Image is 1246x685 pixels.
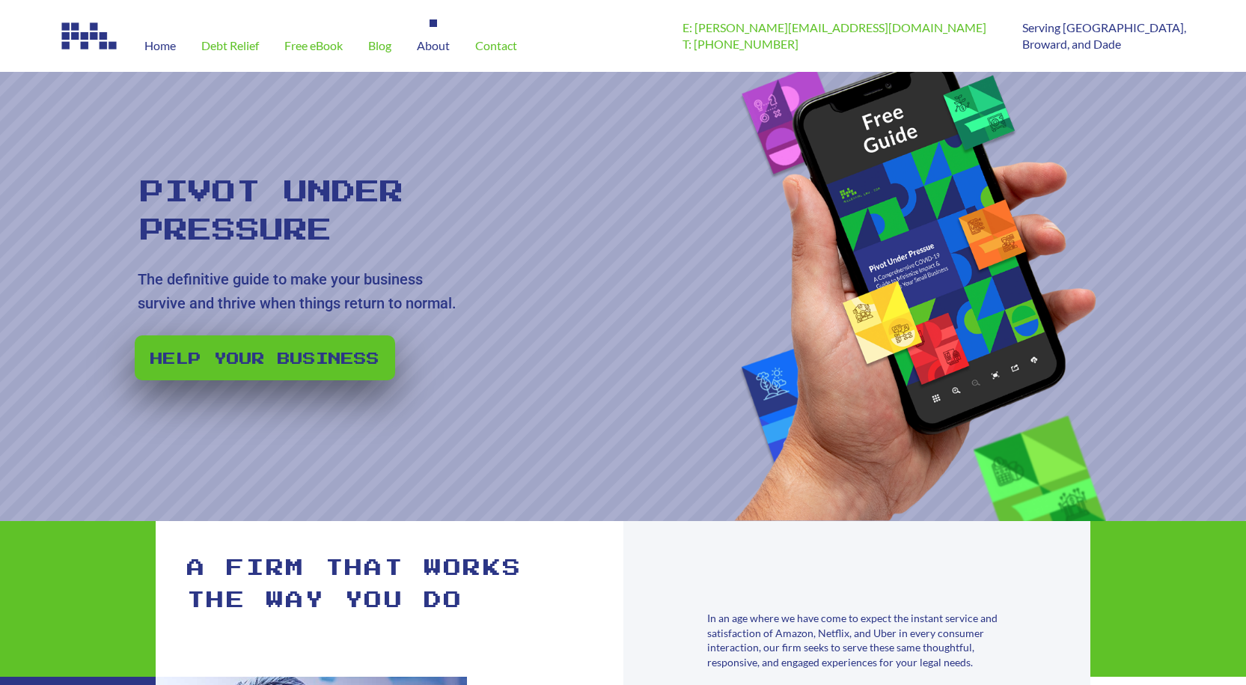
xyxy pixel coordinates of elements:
[682,20,986,34] a: E: [PERSON_NAME][EMAIL_ADDRESS][DOMAIN_NAME]
[368,40,391,52] span: Blog
[355,19,404,72] a: Blog
[138,267,468,315] rs-layer: The definitive guide to make your business survive and thrive when things return to normal.
[272,19,355,72] a: Free eBook
[284,40,343,52] span: Free eBook
[682,37,798,51] a: T: [PHONE_NUMBER]
[404,19,462,72] a: About
[462,19,530,72] a: Contact
[189,19,272,72] a: Debt Relief
[144,40,176,52] span: Home
[201,40,259,52] span: Debt Relief
[475,40,517,52] span: Contact
[187,552,593,616] h1: A firm that works the way you do
[417,40,450,52] span: About
[1022,19,1186,53] p: Serving [GEOGRAPHIC_DATA], Broward, and Dade
[60,19,120,52] img: Image
[141,174,423,250] rs-layer: Pivot Under Pressure
[132,19,189,72] a: Home
[135,335,395,380] a: Help your business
